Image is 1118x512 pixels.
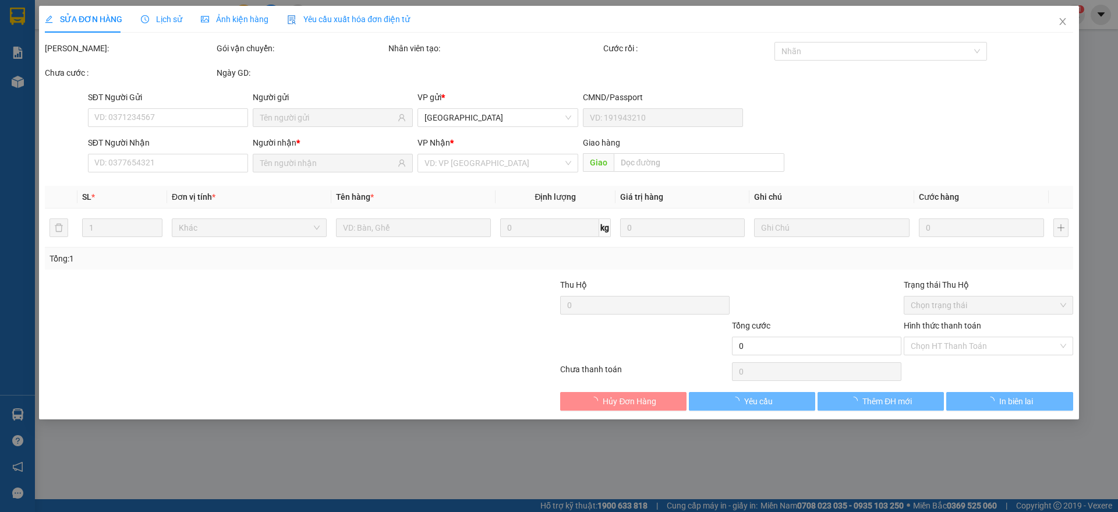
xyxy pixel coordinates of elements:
span: Chọn trạng thái [911,296,1066,314]
span: Tên hàng [336,192,374,202]
span: SỬA ĐƠN HÀNG [45,15,122,24]
span: close [1058,17,1067,26]
span: Hủy Đơn Hàng [603,395,657,408]
span: Định lượng [535,192,576,202]
div: [PERSON_NAME]: [45,42,214,55]
span: loading [731,397,744,405]
button: Thêm ĐH mới [818,392,944,411]
span: Đơn vị tính [172,192,215,202]
div: Nhân viên tạo: [388,42,601,55]
span: loading [850,397,862,405]
input: VD: 191943210 [583,108,743,127]
span: Giao [583,153,614,172]
div: VP gửi [418,91,578,104]
div: SĐT Người Nhận [88,136,248,149]
input: 0 [919,218,1044,237]
span: Giao hàng [583,138,620,147]
span: edit [45,15,53,23]
div: Chưa thanh toán [559,363,731,383]
button: delete [49,218,68,237]
span: Giá trị hàng [620,192,663,202]
button: Yêu cầu [689,392,815,411]
div: Người nhận [253,136,413,149]
div: Ngày GD: [217,66,386,79]
span: Yêu cầu xuất hóa đơn điện tử [287,15,410,24]
div: Trạng thái Thu Hộ [904,278,1073,291]
div: Chưa cước : [45,66,214,79]
input: Tên người nhận [260,157,395,170]
input: VD: Bàn, Ghế [336,218,491,237]
span: kg [599,218,611,237]
span: VP Nhận [418,138,451,147]
span: Yêu cầu [744,395,773,408]
span: Khác [179,219,320,236]
span: Tổng cước [732,321,770,330]
input: Dọc đường [614,153,784,172]
div: Tổng: 1 [49,252,431,265]
span: loading [590,397,603,405]
img: icon [287,15,296,24]
span: Ảnh kiện hàng [201,15,268,24]
span: user [398,114,406,122]
div: Cước rồi : [603,42,773,55]
input: Tên người gửi [260,111,395,124]
div: CMND/Passport [583,91,743,104]
span: clock-circle [141,15,149,23]
span: Lịch sử [141,15,182,24]
button: Close [1046,6,1079,38]
div: Người gửi [253,91,413,104]
span: In biên lai [999,395,1033,408]
button: Hủy Đơn Hàng [560,392,687,411]
span: SL [82,192,91,202]
label: Hình thức thanh toán [904,321,981,330]
input: Ghi Chú [755,218,910,237]
span: Thu Hộ [560,280,587,289]
button: plus [1053,218,1069,237]
div: Gói vận chuyển: [217,42,386,55]
button: In biên lai [947,392,1073,411]
span: loading [986,397,999,405]
span: picture [201,15,209,23]
span: user [398,159,406,167]
th: Ghi chú [750,186,914,209]
div: SĐT Người Gửi [88,91,248,104]
span: Cước hàng [919,192,959,202]
span: Thêm ĐH mới [862,395,912,408]
input: 0 [620,218,745,237]
span: Nha Trang [425,109,571,126]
